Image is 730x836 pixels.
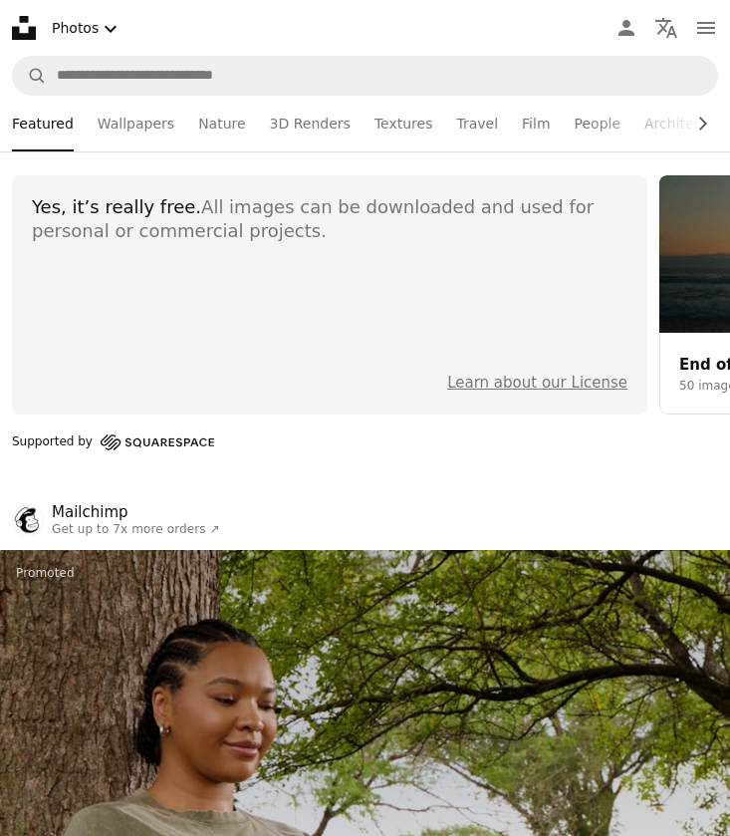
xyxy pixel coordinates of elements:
button: Search Unsplash [13,57,47,95]
a: Get up to 7x more orders ↗ [52,522,220,536]
a: Film [522,96,550,151]
a: 3D Renders [270,96,351,151]
img: Go to Mailchimp's profile [12,504,44,536]
a: Travel [456,96,498,151]
a: Supported by [12,430,214,454]
a: Promoted [16,566,75,582]
a: Mailchimp [52,502,220,522]
a: Home — Unsplash [12,16,36,40]
a: Wallpapers [98,96,174,151]
button: scroll list to the right [684,104,718,143]
span: Yes, it’s really free. [32,196,201,217]
a: Nature [198,96,245,151]
button: Menu [686,8,726,48]
button: Select asset type [44,8,130,49]
a: Textures [374,96,433,151]
a: Learn about our License [447,374,627,392]
a: Log in / Sign up [607,8,646,48]
button: Language [646,8,686,48]
form: Find visuals sitewide [12,56,718,96]
div: All images can be downloaded and used for personal or commercial projects. [32,195,627,243]
a: People [575,96,621,151]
